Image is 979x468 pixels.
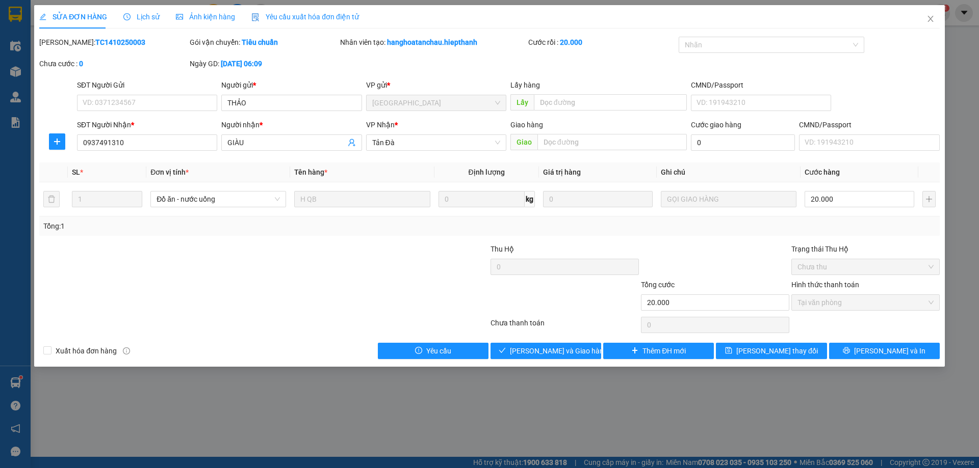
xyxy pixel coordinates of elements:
b: TC1410250003 [95,38,145,46]
div: VP gửi [366,79,506,91]
input: Ghi Chú [661,191,796,207]
button: plusThêm ĐH mới [603,343,714,359]
div: SĐT Người Gửi [77,79,217,91]
th: Ghi chú [657,162,801,182]
span: Ảnh kiện hàng [176,13,235,21]
div: Ngày GD: [190,58,338,69]
span: Tên hàng [294,168,327,176]
b: 0 [79,60,83,68]
input: Cước giao hàng [691,134,795,151]
input: Dọc đường [534,94,687,111]
span: Thêm ĐH mới [642,345,686,356]
span: Lịch sử [123,13,160,21]
span: Lấy [510,94,534,111]
input: VD: Bàn, Ghế [294,191,430,207]
div: Chưa thanh toán [489,317,640,335]
span: SỬA ĐƠN HÀNG [39,13,107,21]
label: Cước giao hàng [691,121,741,129]
span: check [499,347,506,355]
b: hanghoatanchau.hiepthanh [387,38,477,46]
img: icon [251,13,260,21]
span: clock-circle [123,13,131,20]
span: user-add [348,139,356,147]
div: CMND/Passport [799,119,939,130]
span: SL [72,168,80,176]
span: edit [39,13,46,20]
span: VP Nhận [366,121,395,129]
span: Thu Hộ [491,245,514,253]
span: save [725,347,732,355]
span: picture [176,13,183,20]
div: [PERSON_NAME]: [39,37,188,48]
div: Trạng thái Thu Hộ [791,243,940,255]
div: Người nhận [221,119,362,130]
b: [DATE] 06:09 [221,60,262,68]
span: Đồ ăn - nước uống [157,191,280,207]
span: plus [49,137,65,146]
button: plus [922,191,936,207]
span: Cước hàng [805,168,840,176]
span: Tản Đà [372,135,500,150]
button: Close [916,5,945,34]
input: 0 [543,191,653,207]
span: Định lượng [469,168,505,176]
span: close [926,15,935,23]
span: Tại văn phòng [797,295,934,310]
div: CMND/Passport [691,79,831,91]
span: Xuất hóa đơn hàng [51,345,121,356]
span: Chưa thu [797,259,934,274]
span: kg [525,191,535,207]
b: 20.000 [560,38,582,46]
input: Dọc đường [537,134,687,150]
span: Giao [510,134,537,150]
button: printer[PERSON_NAME] và In [829,343,940,359]
button: check[PERSON_NAME] và Giao hàng [491,343,601,359]
span: [PERSON_NAME] và Giao hàng [510,345,608,356]
span: info-circle [123,347,130,354]
span: Giao hàng [510,121,543,129]
button: plus [49,133,65,150]
div: Cước rồi : [528,37,677,48]
span: Yêu cầu xuất hóa đơn điện tử [251,13,359,21]
span: Tổng cước [641,281,675,289]
span: Đơn vị tính [150,168,189,176]
button: delete [43,191,60,207]
span: plus [631,347,638,355]
div: Tổng: 1 [43,221,378,232]
b: Tiêu chuẩn [242,38,278,46]
button: save[PERSON_NAME] thay đổi [716,343,827,359]
div: SĐT Người Nhận [77,119,217,130]
div: Chưa cước : [39,58,188,69]
span: Giá trị hàng [543,168,581,176]
span: [PERSON_NAME] và In [854,345,925,356]
span: Yêu cầu [426,345,451,356]
span: Tân Châu [372,95,500,111]
span: printer [843,347,850,355]
span: Lấy hàng [510,81,540,89]
button: exclamation-circleYêu cầu [378,343,488,359]
div: Nhân viên tạo: [340,37,526,48]
div: Gói vận chuyển: [190,37,338,48]
span: exclamation-circle [415,347,422,355]
div: Người gửi [221,79,362,91]
span: [PERSON_NAME] thay đổi [736,345,818,356]
label: Hình thức thanh toán [791,281,859,289]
